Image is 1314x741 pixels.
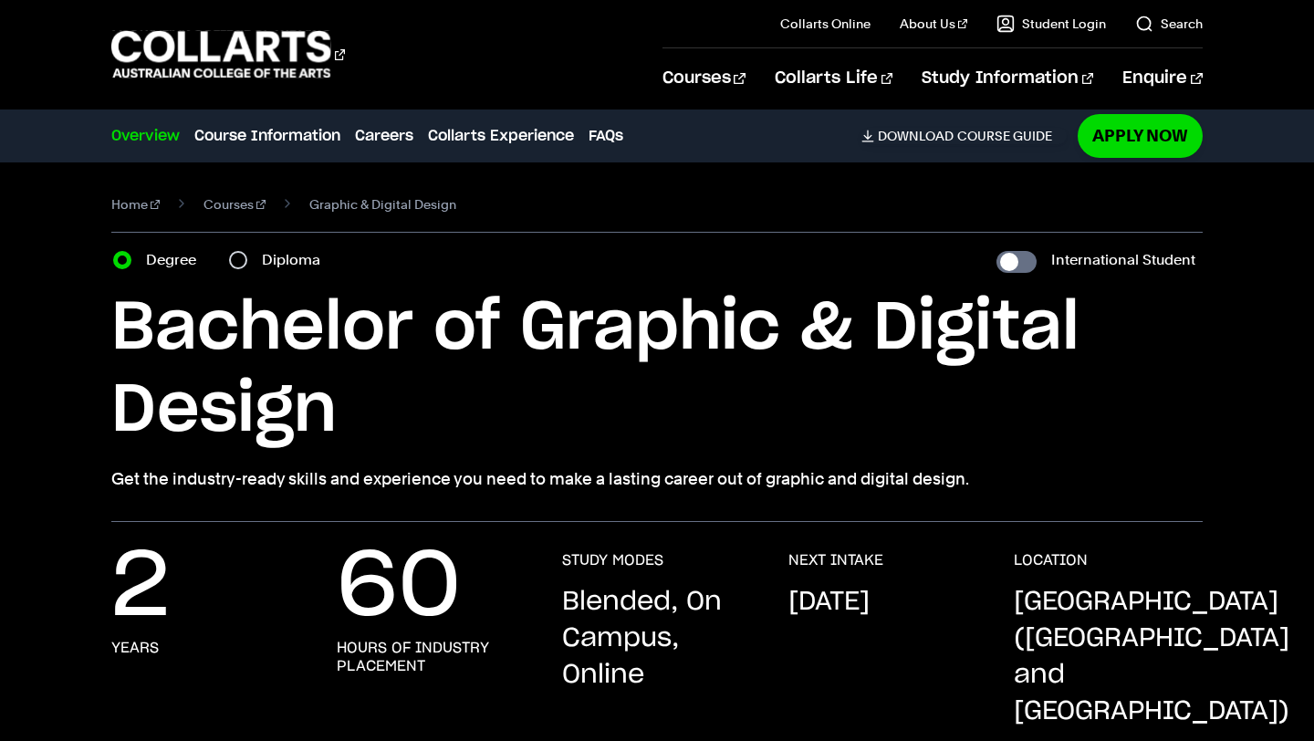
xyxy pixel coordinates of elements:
div: Go to homepage [111,28,345,80]
span: Graphic & Digital Design [309,192,456,217]
a: About Us [900,15,967,33]
p: Get the industry-ready skills and experience you need to make a lasting career out of graphic and... [111,466,1202,492]
h1: Bachelor of Graphic & Digital Design [111,287,1202,452]
p: 60 [337,551,461,624]
a: FAQs [589,125,623,147]
a: Careers [355,125,413,147]
a: Study Information [922,48,1093,109]
a: Collarts Online [780,15,871,33]
a: Apply Now [1078,114,1203,157]
a: DownloadCourse Guide [861,128,1067,144]
p: 2 [111,551,170,624]
h3: NEXT INTAKE [788,551,883,569]
a: Home [111,192,160,217]
a: Course Information [194,125,340,147]
a: Collarts Life [775,48,892,109]
h3: hours of industry placement [337,639,526,675]
h3: years [111,639,159,657]
a: Courses [203,192,266,217]
a: Collarts Experience [428,125,574,147]
p: [DATE] [788,584,870,621]
a: Student Login [996,15,1106,33]
p: [GEOGRAPHIC_DATA] ([GEOGRAPHIC_DATA] and [GEOGRAPHIC_DATA]) [1014,584,1289,730]
label: Diploma [262,247,331,273]
span: Download [878,128,954,144]
a: Courses [662,48,746,109]
h3: LOCATION [1014,551,1088,569]
a: Search [1135,15,1203,33]
p: Blended, On Campus, Online [562,584,751,694]
a: Enquire [1122,48,1202,109]
label: Degree [146,247,207,273]
h3: STUDY MODES [562,551,663,569]
a: Overview [111,125,180,147]
label: International Student [1051,247,1195,273]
